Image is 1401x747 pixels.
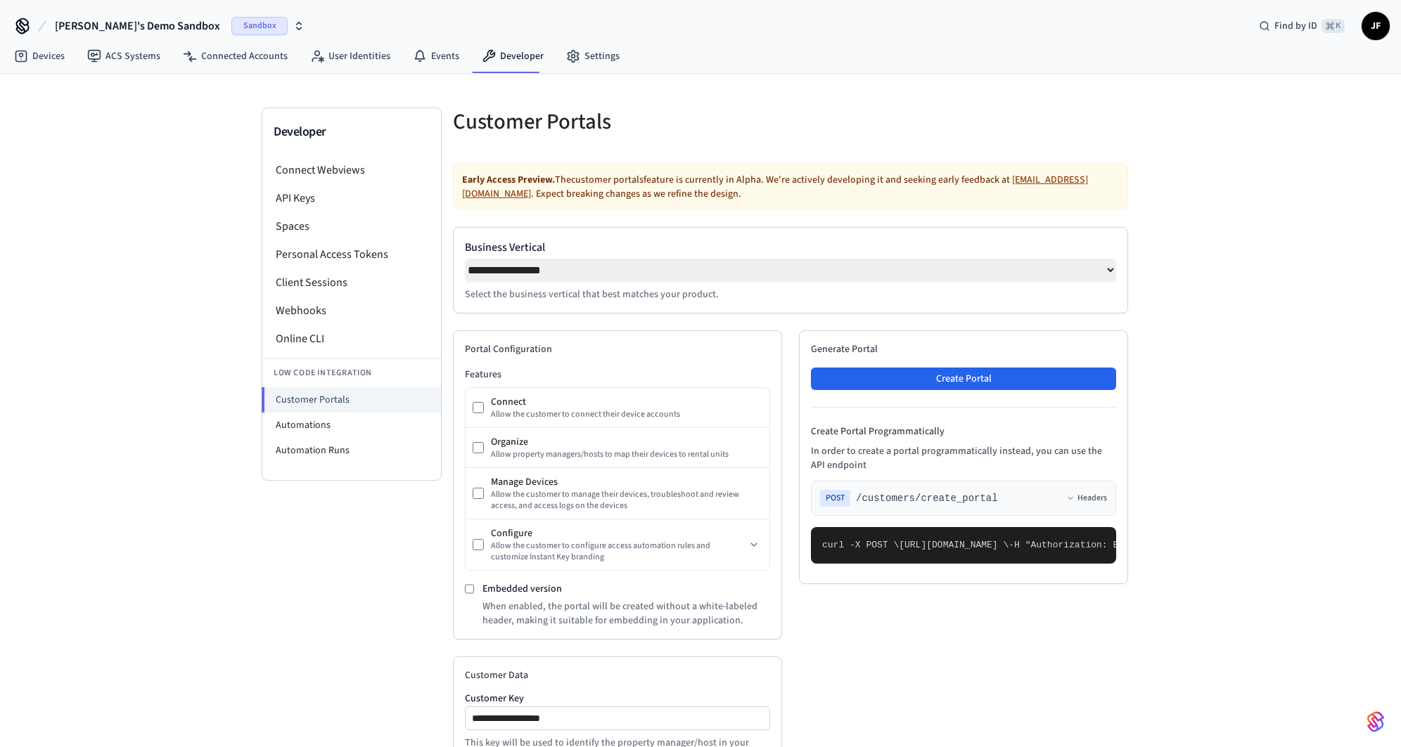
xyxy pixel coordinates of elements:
span: curl -X POST \ [822,540,899,550]
button: JF [1362,12,1390,40]
p: Select the business vertical that best matches your product. [465,287,1116,301]
label: Customer Key [465,694,770,703]
h4: Create Portal Programmatically [811,424,1116,439]
a: ACS Systems [76,44,172,69]
span: [PERSON_NAME]'s Demo Sandbox [55,18,220,34]
div: Allow property managers/hosts to map their devices to rental units [491,449,762,460]
li: Automations [262,413,441,438]
div: The customer portals feature is currently in Alpha. We're actively developing it and seeking earl... [453,164,1128,210]
p: In order to create a portal programmatically instead, you can use the API endpoint [811,444,1116,472]
h2: Generate Portal [811,342,1116,356]
li: Customer Portals [262,387,441,413]
li: Webhooks [262,297,441,325]
a: Devices [3,44,76,69]
li: Connect Webviews [262,156,441,184]
a: Connected Accounts [172,44,299,69]
span: JF [1363,13,1388,39]
label: Business Vertical [465,239,1116,256]
span: POST [820,490,850,507]
label: Embedded version [482,582,562,596]
h2: Customer Data [465,668,770,682]
button: Create Portal [811,368,1116,390]
li: Spaces [262,212,441,240]
a: Developer [471,44,555,69]
img: SeamLogoGradient.69752ec5.svg [1367,710,1384,733]
span: -H "Authorization: Bearer seam_api_key_123456" \ [1009,540,1272,550]
button: Headers [1066,493,1107,504]
span: [URL][DOMAIN_NAME] \ [899,540,1009,550]
h3: Developer [274,122,430,142]
span: Find by ID [1274,19,1317,33]
a: Events [402,44,471,69]
strong: Early Access Preview. [462,173,555,187]
div: Manage Devices [491,475,762,489]
div: Allow the customer to connect their device accounts [491,409,762,420]
li: API Keys [262,184,441,212]
li: Low Code Integration [262,358,441,387]
div: Configure [491,526,746,540]
div: Allow the customer to configure access automation rules and customize Instant Key branding [491,540,746,563]
span: /customers/create_portal [856,491,998,505]
li: Client Sessions [262,268,441,297]
div: Allow the customer to manage their devices, troubleshoot and review access, and access logs on th... [491,489,762,512]
a: User Identities [299,44,402,69]
div: Connect [491,395,762,409]
h2: Portal Configuration [465,342,770,356]
li: Automation Runs [262,438,441,463]
li: Personal Access Tokens [262,240,441,268]
li: Online CLI [262,325,441,353]
p: When enabled, the portal will be created without a white-labeled header, making it suitable for e... [482,599,770,628]
h5: Customer Portals [453,108,782,136]
a: Settings [555,44,631,69]
span: ⌘ K [1322,19,1345,33]
span: Sandbox [231,17,288,35]
a: [EMAIL_ADDRESS][DOMAIN_NAME] [462,173,1088,201]
div: Find by ID⌘ K [1248,13,1356,39]
h3: Features [465,368,770,382]
div: Organize [491,435,762,449]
